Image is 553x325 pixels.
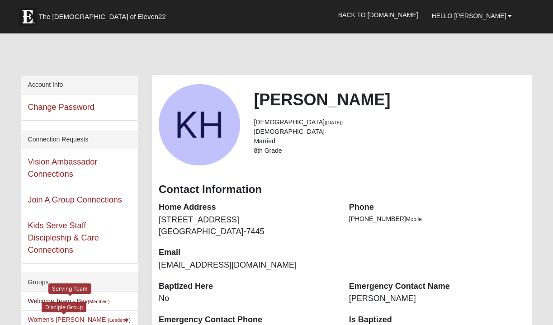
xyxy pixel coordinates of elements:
h3: Contact Information [159,183,525,196]
li: Married [254,137,525,146]
span: Hello [PERSON_NAME] [432,12,506,19]
small: (Leader ) [108,317,131,323]
span: The [DEMOGRAPHIC_DATA] of Eleven22 [39,12,166,21]
span: Mobile [406,216,422,222]
li: 8th Grade [254,146,525,155]
a: Back to [DOMAIN_NAME] [331,4,425,26]
dd: [EMAIL_ADDRESS][DOMAIN_NAME] [159,259,336,271]
dt: Email [159,247,336,259]
a: Vision Ambassador Connections [28,157,98,179]
dt: Home Address [159,202,336,213]
li: [DEMOGRAPHIC_DATA] [254,118,525,127]
a: Women's [PERSON_NAME](Leader) [28,316,131,323]
div: Account Info [21,75,138,94]
dt: Phone [349,202,526,213]
div: Disciple Group [42,302,86,312]
a: View Fullsize Photo [159,84,240,165]
div: Groups [21,273,138,292]
a: Join A Group Connections [28,195,122,204]
dd: No [159,293,336,305]
dd: [STREET_ADDRESS] [GEOGRAPHIC_DATA]-7445 [159,214,336,237]
small: ([DATE]) [325,120,343,125]
li: [PHONE_NUMBER] [349,214,526,224]
dt: Baptized Here [159,281,336,292]
dd: [PERSON_NAME] [349,293,526,305]
h2: [PERSON_NAME] [254,90,525,109]
div: Serving Team [48,283,91,294]
a: Change Password [28,103,95,112]
dt: Emergency Contact Name [349,281,526,292]
img: Eleven22 logo [19,8,37,26]
div: Connection Requests [21,130,138,149]
a: Kids Serve Staff Discipleship & Care Connections [28,221,99,254]
a: Welcome Team - Bay(Member ) [28,297,110,305]
li: [DEMOGRAPHIC_DATA] [254,127,525,137]
small: (Member ) [88,299,109,304]
a: Hello [PERSON_NAME] [425,5,519,27]
a: The [DEMOGRAPHIC_DATA] of Eleven22 [14,3,195,26]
